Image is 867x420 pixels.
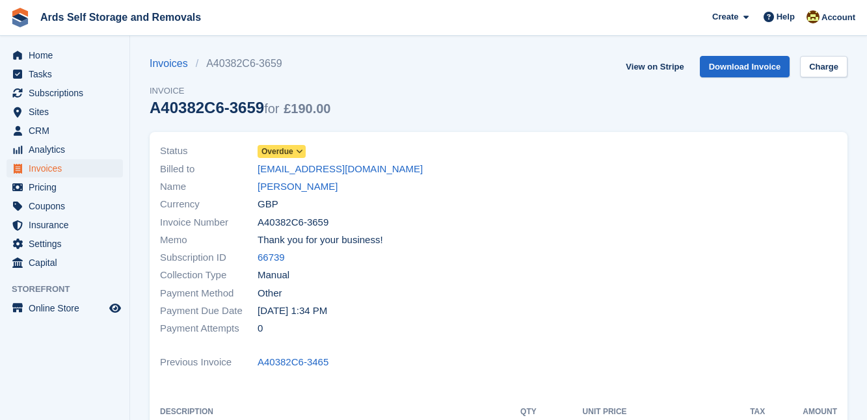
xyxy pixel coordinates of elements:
[258,215,328,230] span: A40382C6-3659
[7,299,123,317] a: menu
[258,144,306,159] a: Overdue
[160,304,258,319] span: Payment Due Date
[29,254,107,272] span: Capital
[7,140,123,159] a: menu
[29,84,107,102] span: Subscriptions
[150,99,330,116] div: A40382C6-3659
[261,146,293,157] span: Overdue
[264,101,279,116] span: for
[258,250,285,265] a: 66739
[258,197,278,212] span: GBP
[7,235,123,253] a: menu
[29,103,107,121] span: Sites
[258,233,383,248] span: Thank you for your business!
[284,101,330,116] span: £190.00
[821,11,855,24] span: Account
[160,162,258,177] span: Billed to
[7,178,123,196] a: menu
[258,355,328,370] a: A40382C6-3465
[160,215,258,230] span: Invoice Number
[160,355,258,370] span: Previous Invoice
[29,65,107,83] span: Tasks
[7,65,123,83] a: menu
[160,268,258,283] span: Collection Type
[29,46,107,64] span: Home
[29,299,107,317] span: Online Store
[7,159,123,177] a: menu
[700,56,790,77] a: Download Invoice
[258,304,327,319] time: 2025-08-21 12:34:59 UTC
[10,8,30,27] img: stora-icon-8386f47178a22dfd0bd8f6a31ec36ba5ce8667c1dd55bd0f319d3a0aa187defe.svg
[258,268,289,283] span: Manual
[29,159,107,177] span: Invoices
[29,178,107,196] span: Pricing
[7,122,123,140] a: menu
[12,283,129,296] span: Storefront
[29,140,107,159] span: Analytics
[35,7,206,28] a: Ards Self Storage and Removals
[150,85,330,98] span: Invoice
[777,10,795,23] span: Help
[258,179,338,194] a: [PERSON_NAME]
[29,197,107,215] span: Coupons
[160,233,258,248] span: Memo
[807,10,820,23] img: Mark McFerran
[160,197,258,212] span: Currency
[7,84,123,102] a: menu
[7,216,123,234] a: menu
[712,10,738,23] span: Create
[258,162,423,177] a: [EMAIL_ADDRESS][DOMAIN_NAME]
[29,216,107,234] span: Insurance
[29,235,107,253] span: Settings
[7,197,123,215] a: menu
[150,56,196,72] a: Invoices
[258,321,263,336] span: 0
[107,300,123,316] a: Preview store
[7,46,123,64] a: menu
[160,250,258,265] span: Subscription ID
[160,144,258,159] span: Status
[160,286,258,301] span: Payment Method
[7,254,123,272] a: menu
[160,321,258,336] span: Payment Attempts
[800,56,847,77] a: Charge
[7,103,123,121] a: menu
[160,179,258,194] span: Name
[150,56,330,72] nav: breadcrumbs
[258,286,282,301] span: Other
[620,56,689,77] a: View on Stripe
[29,122,107,140] span: CRM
